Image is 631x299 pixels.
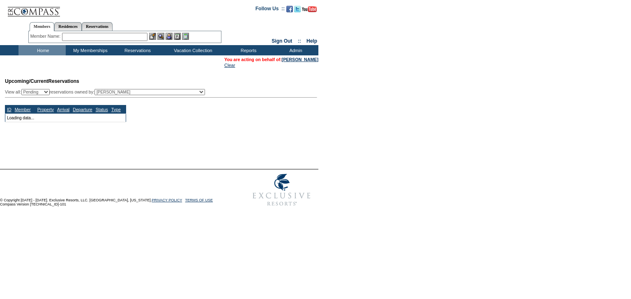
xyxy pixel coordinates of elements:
a: PRIVACY POLICY [152,198,182,202]
a: Reservations [82,22,113,31]
a: Become our fan on Facebook [286,8,293,13]
td: Admin [271,45,318,55]
span: Upcoming/Current [5,78,48,84]
img: Become our fan on Facebook [286,6,293,12]
a: Clear [224,63,235,68]
img: Follow us on Twitter [294,6,301,12]
img: b_calculator.gif [182,33,189,40]
div: Member Name: [30,33,62,40]
a: [PERSON_NAME] [282,57,318,62]
a: Residences [54,22,82,31]
a: Departure [73,107,92,112]
a: Arrival [57,107,69,112]
a: Status [96,107,108,112]
td: Follow Us :: [256,5,285,15]
a: Follow us on Twitter [294,8,301,13]
img: View [157,33,164,40]
a: ID [7,107,12,112]
span: Reservations [5,78,79,84]
td: Reservations [113,45,160,55]
img: Exclusive Resorts [245,169,318,210]
a: Member [15,107,31,112]
a: Help [306,38,317,44]
td: Vacation Collection [160,45,224,55]
td: My Memberships [66,45,113,55]
td: Reports [224,45,271,55]
a: Sign Out [272,38,292,44]
img: Reservations [174,33,181,40]
td: Home [18,45,66,55]
a: Property [37,107,54,112]
span: You are acting on behalf of: [224,57,318,62]
td: Loading data... [5,114,126,122]
img: Subscribe to our YouTube Channel [302,6,317,12]
img: Impersonate [166,33,173,40]
span: :: [298,38,301,44]
a: Members [30,22,55,31]
div: View all: reservations owned by: [5,89,209,95]
img: b_edit.gif [149,33,156,40]
a: Subscribe to our YouTube Channel [302,8,317,13]
a: TERMS OF USE [185,198,213,202]
a: Type [111,107,121,112]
